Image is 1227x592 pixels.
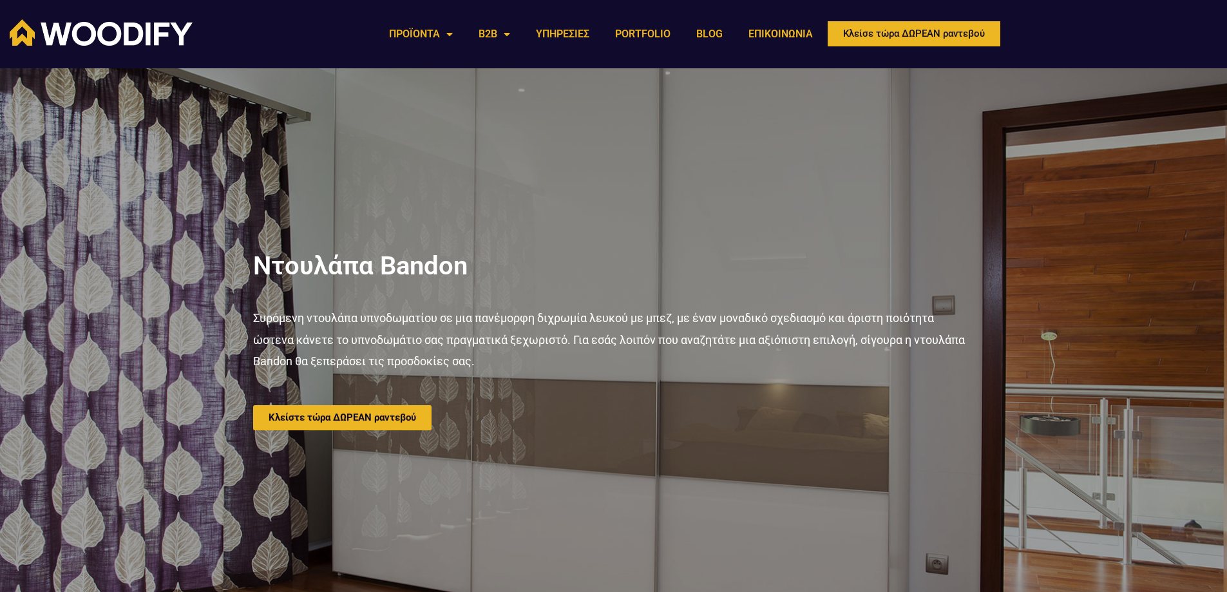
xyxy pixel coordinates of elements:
[253,307,975,372] p: Συρόμενη ντουλάπα υπνοδωματίου σε μια πανέμορφη διχρωμία λευκού με μπεζ, με έναν μοναδικό σχεδιασ...
[466,19,523,49] a: B2B
[523,19,602,49] a: ΥΠΗΡΕΣΙΕΣ
[376,19,826,49] nav: Menu
[269,413,416,423] span: Κλείστε τώρα ΔΩΡΕΑΝ ραντεβού
[736,19,826,49] a: ΕΠΙΚΟΙΝΩΝΙΑ
[602,19,683,49] a: PORTFOLIO
[253,405,432,430] a: Κλείστε τώρα ΔΩΡΕΑΝ ραντεβού
[376,19,466,49] a: ΠΡΟΪΟΝΤΑ
[10,19,193,46] img: Woodify
[683,19,736,49] a: BLOG
[826,19,1002,48] a: Κλείσε τώρα ΔΩΡΕΑΝ ραντεβού
[843,29,985,39] span: Κλείσε τώρα ΔΩΡΕΑΝ ραντεβού
[253,251,975,282] h1: Ντουλάπα Bandon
